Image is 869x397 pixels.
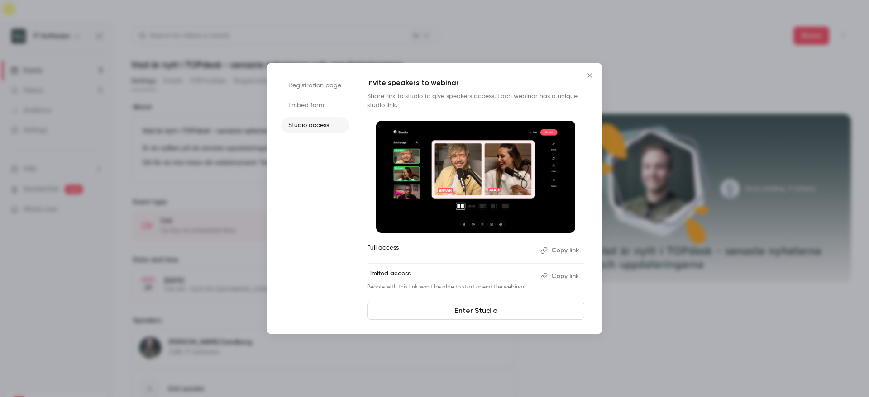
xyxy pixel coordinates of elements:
li: Studio access [281,117,349,133]
p: Share link to studio to give speakers access. Each webinar has a unique studio link. [367,92,584,110]
p: Limited access [367,269,533,284]
p: Full access [367,243,533,258]
button: Copy link [537,243,584,258]
img: Invite speakers to webinar [376,121,575,233]
a: Enter Studio [367,302,584,320]
p: Invite speakers to webinar [367,77,584,88]
li: Embed form [281,97,349,113]
button: Close [581,66,599,85]
p: People with this link won't be able to start or end the webinar [367,284,533,291]
li: Registration page [281,77,349,94]
button: Copy link [537,269,584,284]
